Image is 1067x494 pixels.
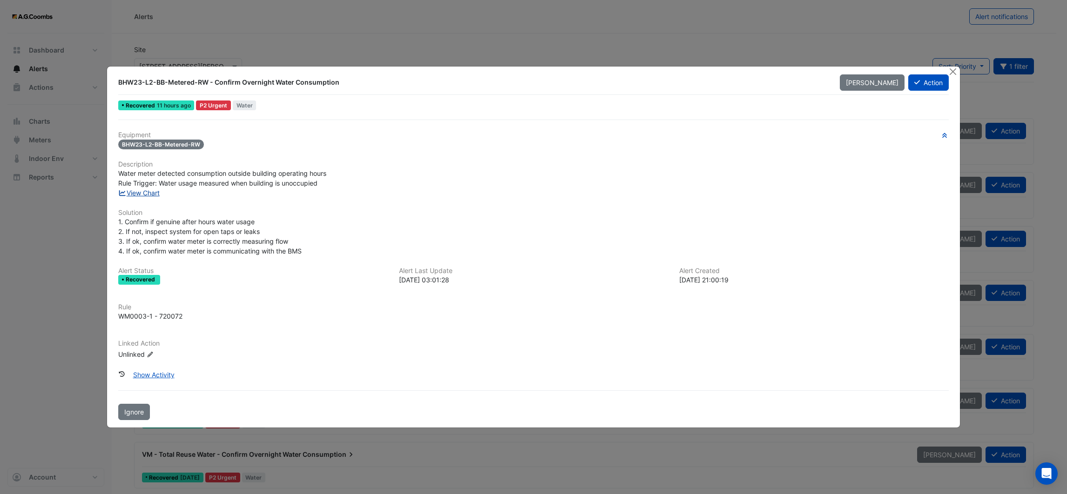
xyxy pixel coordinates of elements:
[908,74,949,91] button: Action
[118,189,160,197] a: View Chart
[118,404,150,420] button: Ignore
[118,218,302,255] span: 1. Confirm if genuine after hours water usage 2. If not, inspect system for open taps or leaks 3....
[118,340,949,347] h6: Linked Action
[118,311,182,321] div: WM0003-1 - 720072
[399,275,669,285] div: [DATE] 03:01:28
[118,349,230,359] div: Unlinked
[118,209,949,217] h6: Solution
[157,102,191,109] span: Tue 19-Aug-2025 03:01 AEST
[846,79,898,87] span: [PERSON_NAME]
[127,367,181,383] button: Show Activity
[233,100,257,110] span: Water
[118,303,949,311] h6: Rule
[126,277,157,282] span: Recovered
[118,131,949,139] h6: Equipment
[118,140,204,149] span: BHW23-L2-BB-Metered-RW
[679,267,949,275] h6: Alert Created
[196,100,231,110] div: P2 Urgent
[948,67,958,76] button: Close
[126,103,157,108] span: Recovered
[124,408,144,416] span: Ignore
[118,267,388,275] h6: Alert Status
[118,160,949,168] h6: Description
[118,78,828,87] div: BHW23-L2-BB-Metered-RW - Confirm Overnight Water Consumption
[679,275,949,285] div: [DATE] 21:00:19
[840,74,905,91] button: [PERSON_NAME]
[399,267,669,275] h6: Alert Last Update
[1035,462,1058,485] div: Open Intercom Messenger
[118,169,326,187] span: Water meter detected consumption outside building operating hours Rule Trigger: Water usage measu...
[147,351,154,358] fa-icon: Edit Linked Action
